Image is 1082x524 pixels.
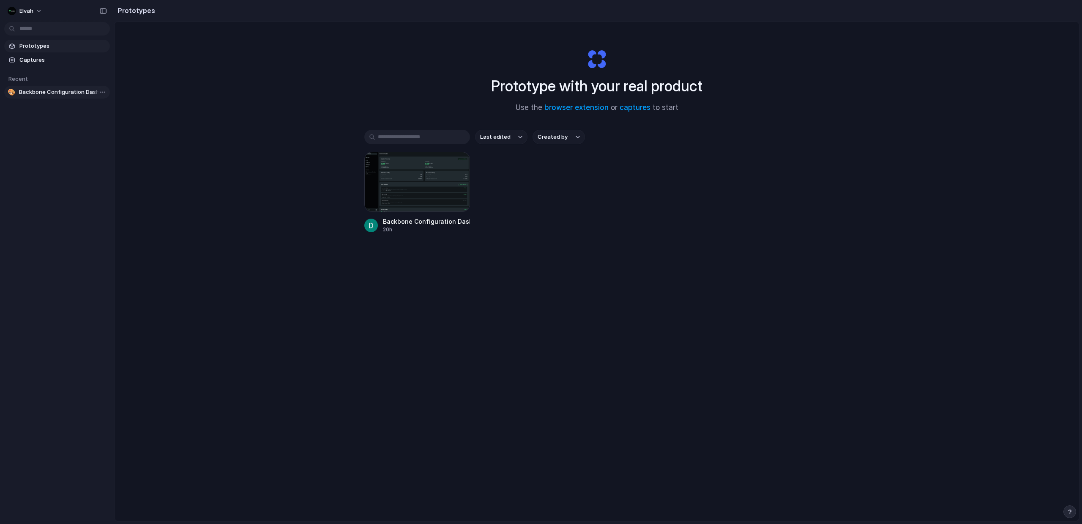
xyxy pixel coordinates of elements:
h1: Prototype with your real product [491,75,702,97]
span: Recent [8,75,28,82]
span: Last edited [480,133,511,141]
button: Elvah [4,4,46,18]
div: 20h [383,226,470,233]
a: 🎨Backbone Configuration Dashboard [4,86,110,99]
a: Prototypes [4,40,110,52]
span: Prototypes [19,42,107,50]
a: captures [620,103,650,112]
button: Created by [533,130,585,144]
a: Captures [4,54,110,66]
div: 🎨 [8,88,16,96]
span: Captures [19,56,107,64]
a: browser extension [544,103,609,112]
button: Last edited [475,130,527,144]
span: Backbone Configuration Dashboard [19,88,107,96]
div: Backbone Configuration Dashboard [383,217,470,226]
span: Created by [538,133,568,141]
span: Elvah [19,7,33,15]
h2: Prototypes [114,5,155,16]
span: Use the or to start [516,102,678,113]
a: Backbone Configuration DashboardBackbone Configuration Dashboard20h [364,152,470,233]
